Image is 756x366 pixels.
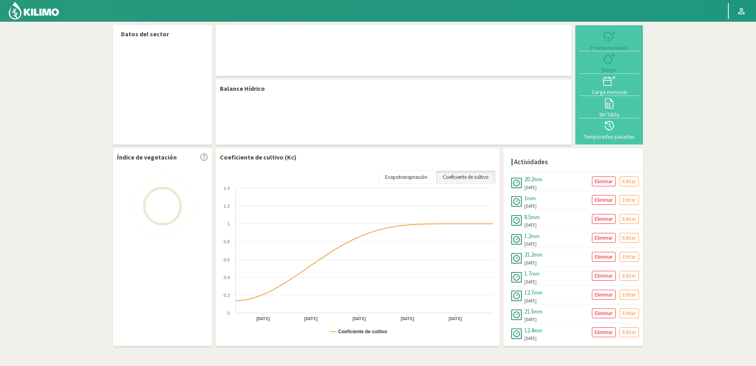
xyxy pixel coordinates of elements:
button: Editar [620,214,639,224]
span: [DATE] [524,279,537,285]
text: [DATE] [448,316,462,322]
span: [DATE] [524,335,537,342]
p: Editar [622,271,636,280]
p: Eliminar [595,195,613,205]
span: mm [534,289,542,296]
p: Editar [622,290,636,299]
p: Editar [622,233,636,242]
text: [DATE] [256,316,270,322]
text: [DATE] [401,316,414,322]
span: 21.5 [524,308,534,315]
text: Coeficiente de cultivo [338,329,387,334]
button: Eliminar [592,176,616,186]
span: 1.2 [524,232,531,240]
text: 1.4 [224,186,230,191]
button: Riego [579,51,639,73]
button: Editar [620,252,639,262]
button: Eliminar [592,308,616,318]
h4: Actividades [514,158,548,166]
span: [DATE] [524,316,537,323]
button: Eliminar [592,290,616,300]
span: [DATE] [524,184,537,191]
button: Precipitaciones [579,29,639,51]
button: Eliminar [592,214,616,224]
div: Carga mensual [582,89,637,95]
span: mm [534,308,542,315]
p: Eliminar [595,328,613,337]
p: Editar [622,252,636,261]
text: 1 [227,221,230,226]
text: [DATE] [304,316,318,322]
button: Carga mensual [579,74,639,96]
p: Datos del sector [121,29,204,39]
button: Editar [620,271,639,281]
div: Precipitaciones [582,45,637,51]
p: Eliminar [595,290,613,299]
button: Editar [620,327,639,337]
span: mm [531,233,540,240]
span: 21.2 [524,251,534,258]
button: Editar [620,176,639,186]
p: Editar [622,195,636,205]
span: 20.2 [524,175,534,183]
span: 1.7 [524,270,531,277]
span: [DATE] [524,298,537,304]
button: Editar [620,308,639,318]
span: 12.7 [524,289,534,296]
button: Editar [620,233,639,243]
button: Eliminar [592,252,616,262]
span: 12.4 [524,327,534,334]
button: Eliminar [592,233,616,243]
span: mm [534,251,542,258]
button: Editar [620,290,639,300]
text: 0.4 [224,275,230,280]
p: Editar [622,328,636,337]
span: 1 [524,194,527,202]
span: [DATE] [524,222,537,229]
button: Eliminar [592,195,616,205]
button: BH Tabla [579,96,639,118]
span: mm [531,214,540,221]
p: Índice de vegetación [117,152,177,162]
span: [DATE] [524,260,537,267]
a: Evapotranspiración [378,171,434,184]
text: 0.8 [224,239,230,244]
p: Editar [622,214,636,223]
a: Coeficiente de cultivo [436,171,495,184]
p: Editar [622,177,636,186]
div: Riego [582,67,637,73]
p: Eliminar [595,252,613,261]
p: Balance Hídrico [220,84,265,93]
span: [DATE] [524,241,537,248]
button: Editar [620,195,639,205]
text: 0 [227,311,230,315]
p: Eliminar [595,233,613,242]
span: mm [534,176,542,183]
span: 8.5 [524,213,531,221]
p: Editar [622,309,636,318]
span: mm [527,195,536,202]
span: [DATE] [524,203,537,210]
text: 0.6 [224,257,230,262]
img: Kilimo [8,1,60,20]
button: Eliminar [592,271,616,281]
p: Eliminar [595,271,613,280]
p: Coeficiente de cultivo (Kc) [220,152,297,162]
img: Loading... [123,167,202,246]
span: mm [531,270,540,277]
button: Temporadas pasadas [579,118,639,141]
text: [DATE] [352,316,366,322]
p: Eliminar [595,214,613,223]
p: Eliminar [595,309,613,318]
div: Temporadas pasadas [582,134,637,139]
span: mm [534,327,542,334]
div: BH Tabla [582,112,637,117]
button: Eliminar [592,327,616,337]
p: Eliminar [595,177,613,186]
text: 0.2 [224,293,230,298]
text: 1.2 [224,204,230,208]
